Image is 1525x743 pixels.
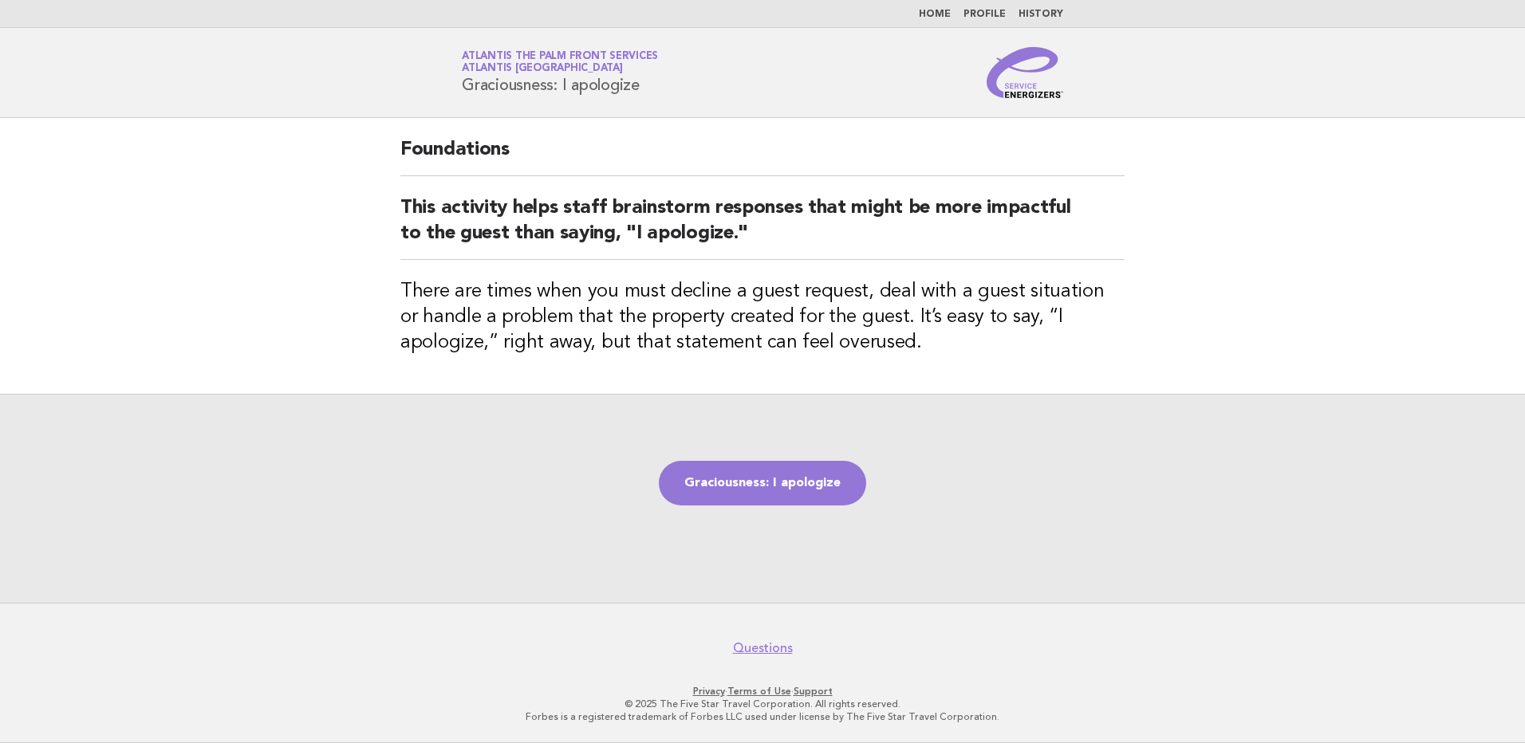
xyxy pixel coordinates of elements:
img: Service Energizers [987,47,1063,98]
p: Forbes is a registered trademark of Forbes LLC used under license by The Five Star Travel Corpora... [274,710,1251,723]
a: Graciousness: I apologize [659,461,866,505]
h2: Foundations [400,137,1125,176]
a: Questions [733,640,793,656]
h3: There are times when you must decline a guest request, deal with a guest situation or handle a pr... [400,279,1125,356]
a: Atlantis The Palm Front ServicesAtlantis [GEOGRAPHIC_DATA] [462,51,658,73]
a: Profile [963,10,1006,19]
h1: Graciousness: I apologize [462,52,658,93]
span: Atlantis [GEOGRAPHIC_DATA] [462,64,623,74]
a: Home [919,10,951,19]
p: © 2025 The Five Star Travel Corporation. All rights reserved. [274,698,1251,710]
a: Terms of Use [727,686,791,697]
a: Privacy [693,686,725,697]
a: History [1019,10,1063,19]
h2: This activity helps staff brainstorm responses that might be more impactful to the guest than say... [400,195,1125,260]
p: · · [274,685,1251,698]
a: Support [794,686,833,697]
